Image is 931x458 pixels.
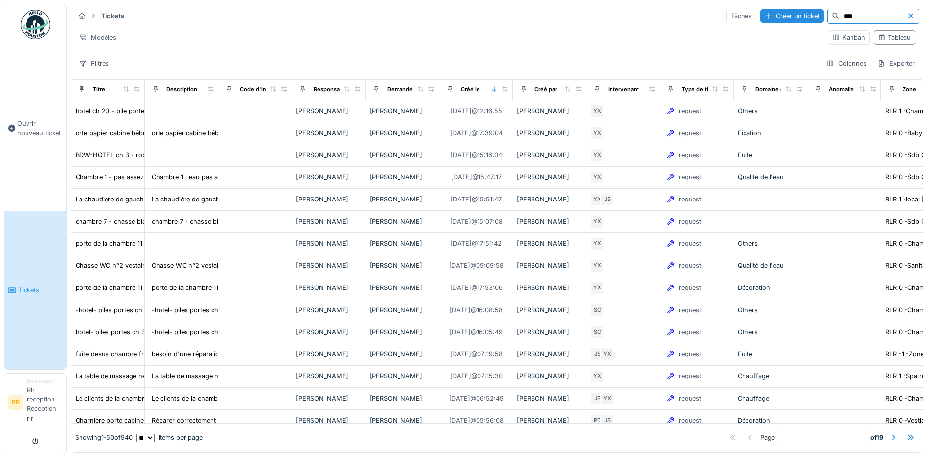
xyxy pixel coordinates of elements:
[76,394,267,403] div: Le clients de la chambre 2 n'a pas d'au chaude dans la douche.
[517,416,583,425] div: [PERSON_NAME]
[76,305,178,315] div: -hotel- piles portes ch 4 à change
[738,394,803,403] div: Chauffage
[152,128,304,138] div: orte papier cabine bébé chez les femmes est tom...
[76,327,175,337] div: hotel- piles portes ch 3 à change
[679,283,701,292] div: request
[738,128,803,138] div: Fixation
[296,327,362,337] div: [PERSON_NAME]
[590,392,604,405] div: JS
[682,86,720,94] div: Type de ticket
[738,372,803,381] div: Chauffage
[590,370,604,383] div: YX
[75,30,121,45] div: Modèles
[4,45,66,211] a: Ouvrir nouveau ticket
[449,394,504,403] div: [DATE] @ 06:52:49
[590,171,604,184] div: YX
[903,86,916,94] div: Zone
[450,327,503,337] div: [DATE] @ 16:05:49
[517,394,583,403] div: [PERSON_NAME]
[755,86,811,94] div: Domaine d'expertise
[679,327,701,337] div: request
[450,349,503,359] div: [DATE] @ 07:19:58
[152,195,297,204] div: La chaudière de gauche, demande Service Merci
[76,283,291,292] div: porte de la chambre 11 peut être ouverte sans carte - à réparer asap svp
[679,349,701,359] div: request
[76,217,161,226] div: chambre 7 - chasse bloquée
[449,261,504,270] div: [DATE] @ 09:09:58
[590,281,604,295] div: YX
[21,10,50,39] img: Badge_color-CXgf-gQk.svg
[517,106,583,115] div: [PERSON_NAME]
[760,433,775,443] div: Page
[17,119,62,138] span: Ouvrir nouveau ticket
[450,283,503,292] div: [DATE] @ 17:53:06
[679,128,701,138] div: request
[517,172,583,182] div: [PERSON_NAME]
[517,261,583,270] div: [PERSON_NAME]
[590,126,604,140] div: YX
[590,193,604,206] div: YX
[370,172,435,182] div: [PERSON_NAME]
[590,237,604,251] div: YX
[451,195,502,204] div: [DATE] @ 15:51:47
[679,172,701,182] div: request
[296,283,362,292] div: [PERSON_NAME]
[370,106,435,115] div: [PERSON_NAME]
[517,327,583,337] div: [PERSON_NAME]
[75,433,133,443] div: Showing 1 - 50 of 940
[152,261,301,270] div: Chasse WC n°2 vestaire femme [PERSON_NAME]
[370,394,435,403] div: [PERSON_NAME]
[76,172,186,182] div: Chambre 1 - pas assez d'eau chaude
[152,372,303,381] div: La table de massage ne chauffe toujours pas a v...
[296,372,362,381] div: [PERSON_NAME]
[679,106,701,115] div: request
[590,347,604,361] div: JS
[451,106,502,115] div: [DATE] @ 12:16:55
[590,104,604,118] div: YX
[590,259,604,273] div: YX
[726,9,756,23] div: Tâches
[152,349,299,359] div: besoin d'une réparation conduite cuivre vers m...
[738,106,803,115] div: Others
[870,433,883,443] strong: of 19
[600,347,614,361] div: YX
[152,416,240,425] div: Réparer correctement la porte
[450,372,503,381] div: [DATE] @ 07:15:30
[679,239,701,248] div: request
[152,217,237,226] div: chambre 7 - chasse bloquée
[600,414,614,428] div: JS
[4,211,66,369] a: Tickets
[152,394,301,403] div: Le clients de la chambre 2 n'a pas d'au chaude ...
[450,305,503,315] div: [DATE] @ 16:08:58
[76,349,157,359] div: fuite desus chambre froide
[296,394,362,403] div: [PERSON_NAME]
[93,86,105,94] div: Titre
[370,305,435,315] div: [PERSON_NAME]
[451,150,502,160] div: [DATE] @ 15:16:04
[75,57,113,71] div: Filtres
[517,349,583,359] div: [PERSON_NAME]
[738,305,803,315] div: Others
[517,217,583,226] div: [PERSON_NAME]
[370,261,435,270] div: [PERSON_NAME]
[370,349,435,359] div: [PERSON_NAME]
[370,195,435,204] div: [PERSON_NAME]
[832,33,865,42] div: Kanban
[296,172,362,182] div: [PERSON_NAME]
[370,372,435,381] div: [PERSON_NAME]
[370,327,435,337] div: [PERSON_NAME]
[449,416,504,425] div: [DATE] @ 05:56:08
[451,239,502,248] div: [DATE] @ 17:51:42
[679,372,701,381] div: request
[166,86,197,94] div: Description
[534,86,557,94] div: Créé par
[738,261,803,270] div: Qualité de l'eau
[76,261,225,270] div: Chasse WC n°2 vestaire femme [PERSON_NAME]
[590,325,604,339] div: SC
[679,416,701,425] div: request
[738,283,803,292] div: Décoration
[152,305,254,315] div: -hotel- piles portes ch 4 à change
[738,349,803,359] div: Fuite
[314,86,348,94] div: Responsable
[738,327,803,337] div: Others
